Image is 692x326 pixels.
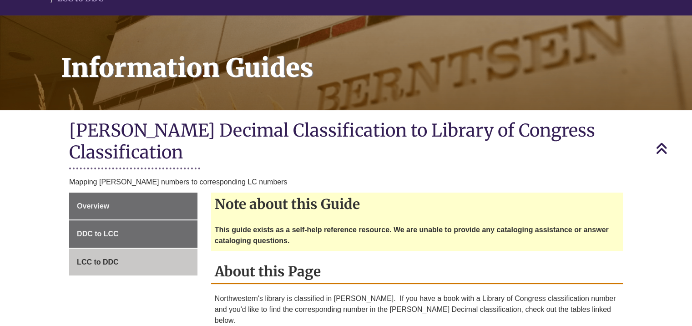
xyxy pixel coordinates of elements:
h2: Note about this Guide [211,193,623,215]
span: Overview [77,202,109,210]
a: DDC to LCC [69,220,197,248]
h1: Information Guides [51,15,692,98]
span: DDC to LCC [77,230,119,238]
h1: [PERSON_NAME] Decimal Classification to Library of Congress Classification [69,119,623,165]
h2: About this Page [211,260,623,284]
a: LCC to DDC [69,249,197,276]
a: Overview [69,193,197,220]
a: Back to Top [656,142,690,154]
div: Guide Page Menu [69,193,197,276]
p: Northwestern's library is classified in [PERSON_NAME]. If you have a book with a Library of Congr... [215,293,619,326]
strong: This guide exists as a self-help reference resource. We are unable to provide any cataloging assi... [215,226,609,244]
span: Mapping [PERSON_NAME] numbers to corresponding LC numbers [69,178,287,186]
span: LCC to DDC [77,258,119,266]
